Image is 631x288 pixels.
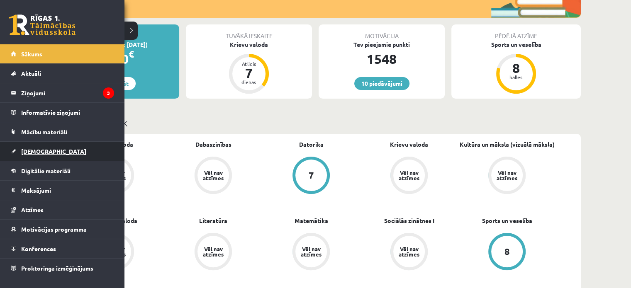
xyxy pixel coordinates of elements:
[458,157,556,196] a: Vēl nav atzīmes
[458,233,556,272] a: 8
[236,80,261,85] div: dienas
[199,216,227,225] a: Literatūra
[236,66,261,80] div: 7
[451,40,581,95] a: Sports un veselība 8 balles
[360,157,458,196] a: Vēl nav atzīmes
[9,15,76,35] a: Rīgas 1. Tālmācības vidusskola
[319,24,445,40] div: Motivācija
[21,167,71,174] span: Digitālie materiāli
[195,140,231,149] a: Dabaszinības
[451,24,581,40] div: Pēdējā atzīme
[397,170,421,181] div: Vēl nav atzīmes
[21,206,44,213] span: Atzīmes
[186,40,312,49] div: Krievu valoda
[354,77,409,90] a: 10 piedāvājumi
[319,49,445,69] div: 1548
[21,181,114,200] legend: Maksājumi
[202,170,225,181] div: Vēl nav atzīmes
[384,216,434,225] a: Sociālās zinātnes I
[186,40,312,95] a: Krievu valoda Atlicis 7 dienas
[21,264,93,272] span: Proktoringa izmēģinājums
[164,233,262,272] a: Vēl nav atzīmes
[300,246,323,257] div: Vēl nav atzīmes
[295,216,328,225] a: Matemātika
[202,246,225,257] div: Vēl nav atzīmes
[11,220,114,239] a: Motivācijas programma
[21,50,42,58] span: Sākums
[11,259,114,278] a: Proktoringa izmēģinājums
[21,128,67,136] span: Mācību materiāli
[11,122,114,141] a: Mācību materiāli
[397,246,421,257] div: Vēl nav atzīmes
[53,118,577,129] p: Mācību plāns 11.b3 JK
[495,170,519,181] div: Vēl nav atzīmes
[186,24,312,40] div: Tuvākā ieskaite
[460,140,555,149] a: Kultūra un māksla (vizuālā māksla)
[11,103,114,122] a: Informatīvie ziņojumi
[309,171,314,180] div: 7
[390,140,428,149] a: Krievu valoda
[11,239,114,258] a: Konferences
[11,200,114,219] a: Atzīmes
[11,142,114,161] a: [DEMOGRAPHIC_DATA]
[319,40,445,49] div: Tev pieejamie punkti
[504,75,529,80] div: balles
[164,157,262,196] a: Vēl nav atzīmes
[262,233,360,272] a: Vēl nav atzīmes
[11,83,114,102] a: Ziņojumi3
[11,181,114,200] a: Maksājumi
[299,140,324,149] a: Datorika
[21,83,114,102] legend: Ziņojumi
[11,44,114,63] a: Sākums
[504,247,510,256] div: 8
[262,157,360,196] a: 7
[360,233,458,272] a: Vēl nav atzīmes
[451,40,581,49] div: Sports un veselība
[103,87,114,99] i: 3
[236,61,261,66] div: Atlicis
[21,225,87,233] span: Motivācijas programma
[21,70,41,77] span: Aktuāli
[129,48,134,60] span: €
[482,216,532,225] a: Sports un veselība
[21,245,56,252] span: Konferences
[21,103,114,122] legend: Informatīvie ziņojumi
[11,161,114,180] a: Digitālie materiāli
[21,148,86,155] span: [DEMOGRAPHIC_DATA]
[504,61,529,75] div: 8
[11,64,114,83] a: Aktuāli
